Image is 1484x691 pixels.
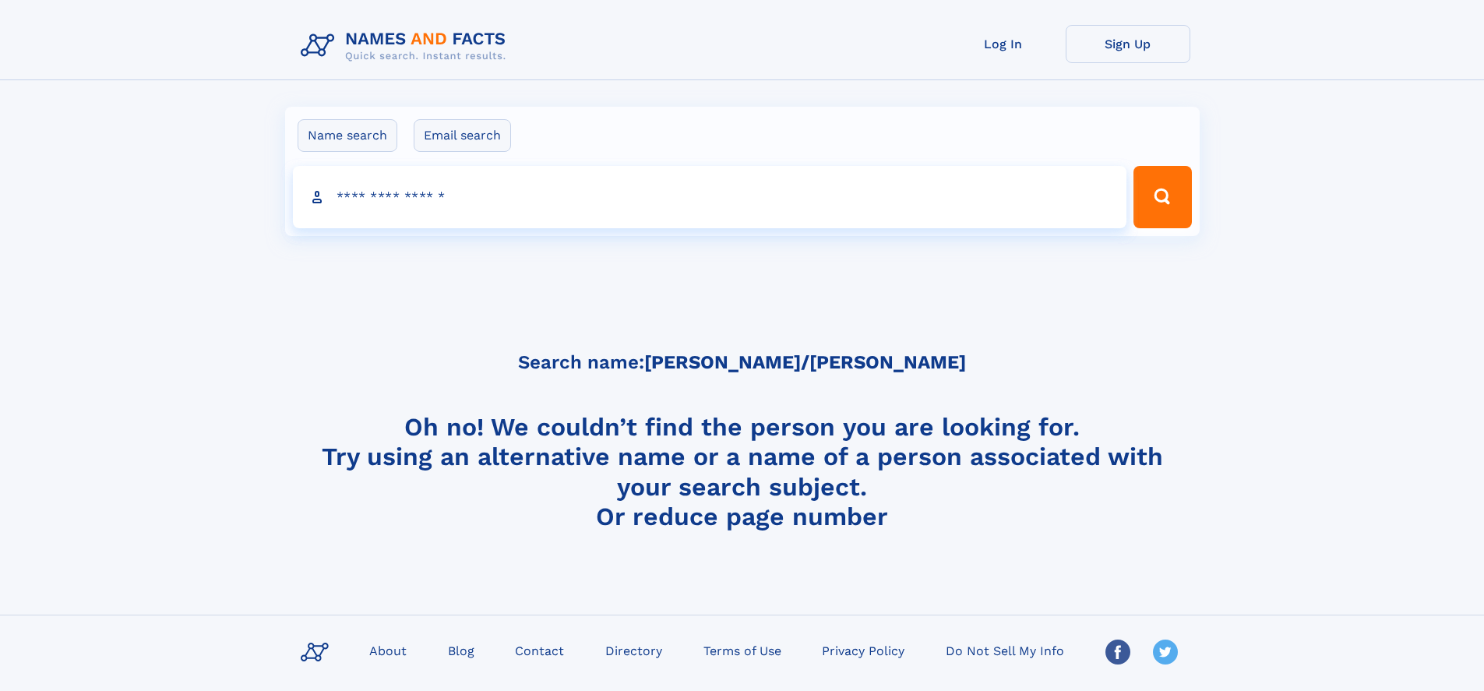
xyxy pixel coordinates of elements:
h5: Search name: [518,352,966,373]
img: Logo Names and Facts [294,25,519,67]
img: Facebook [1105,640,1130,665]
a: Blog [442,639,481,661]
b: [PERSON_NAME]/[PERSON_NAME] [644,351,966,373]
a: Privacy Policy [816,639,911,661]
a: About [363,639,413,661]
button: Search Button [1133,166,1191,228]
a: Log In [941,25,1066,63]
label: Name search [298,119,397,152]
a: Sign Up [1066,25,1190,63]
a: Directory [599,639,668,661]
h4: Oh no! We couldn’t find the person you are looking for. Try using an alternative name or a name o... [294,412,1190,531]
a: Contact [509,639,570,661]
a: Do Not Sell My Info [939,639,1070,661]
input: search input [293,166,1127,228]
a: Terms of Use [697,639,788,661]
img: Twitter [1153,640,1178,665]
label: Email search [414,119,511,152]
